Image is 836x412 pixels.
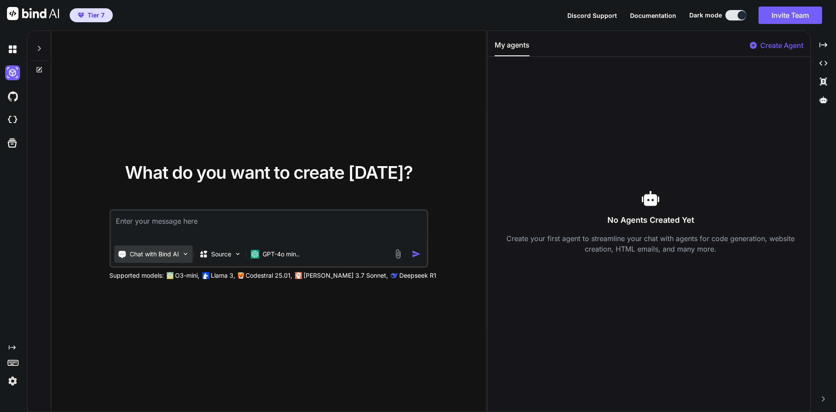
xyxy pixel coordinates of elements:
[238,272,244,279] img: Mistral-AI
[5,374,20,388] img: settings
[182,250,189,258] img: Pick Tools
[263,250,300,259] p: GPT-4o min..
[175,271,199,280] p: O3-mini,
[5,65,20,80] img: darkAi-studio
[70,8,113,22] button: premiumTier 7
[393,249,403,259] img: attachment
[758,7,822,24] button: Invite Team
[399,271,436,280] p: Deepseek R1
[5,89,20,104] img: githubDark
[246,271,292,280] p: Codestral 25.01,
[5,112,20,127] img: cloudideIcon
[234,250,241,258] img: Pick Models
[630,11,676,20] button: Documentation
[495,40,529,56] button: My agents
[567,12,617,19] span: Discord Support
[391,272,398,279] img: claude
[211,271,235,280] p: Llama 3,
[689,11,722,20] span: Dark mode
[760,40,803,51] p: Create Agent
[630,12,676,19] span: Documentation
[109,271,164,280] p: Supported models:
[166,272,173,279] img: GPT-4
[211,250,231,259] p: Source
[88,11,104,20] span: Tier 7
[295,272,302,279] img: claude
[567,11,617,20] button: Discord Support
[411,249,421,259] img: icon
[495,233,807,254] p: Create your first agent to streamline your chat with agents for code generation, website creation...
[130,250,179,259] p: Chat with Bind AI
[250,250,259,259] img: GPT-4o mini
[7,7,59,20] img: Bind AI
[303,271,388,280] p: [PERSON_NAME] 3.7 Sonnet,
[202,272,209,279] img: Llama2
[78,13,84,18] img: premium
[5,42,20,57] img: darkChat
[125,162,413,183] span: What do you want to create [DATE]?
[495,214,807,226] h3: No Agents Created Yet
